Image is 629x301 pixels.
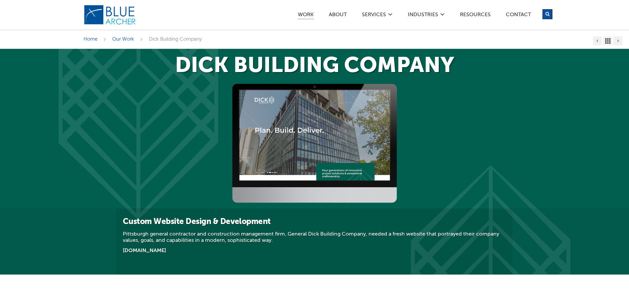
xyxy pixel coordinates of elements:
a: ABOUT [329,12,347,19]
a: Work [297,12,314,19]
img: Blue Archer Logo [84,5,136,25]
a: Industries [407,12,438,19]
h3: Custom Website Design & Development [123,217,506,227]
a: SERVICES [362,12,386,19]
p: Pittsburgh general contractor and construction management firm, General Dick Building Company, ne... [123,231,506,244]
a: Our Work [112,37,134,42]
a: Home [84,37,97,42]
h1: Dick Building Company [84,56,546,77]
a: Resources [460,12,491,19]
a: [DOMAIN_NAME] [123,248,166,253]
span: Dick Building Company [149,37,202,42]
a: Contact [506,12,531,19]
